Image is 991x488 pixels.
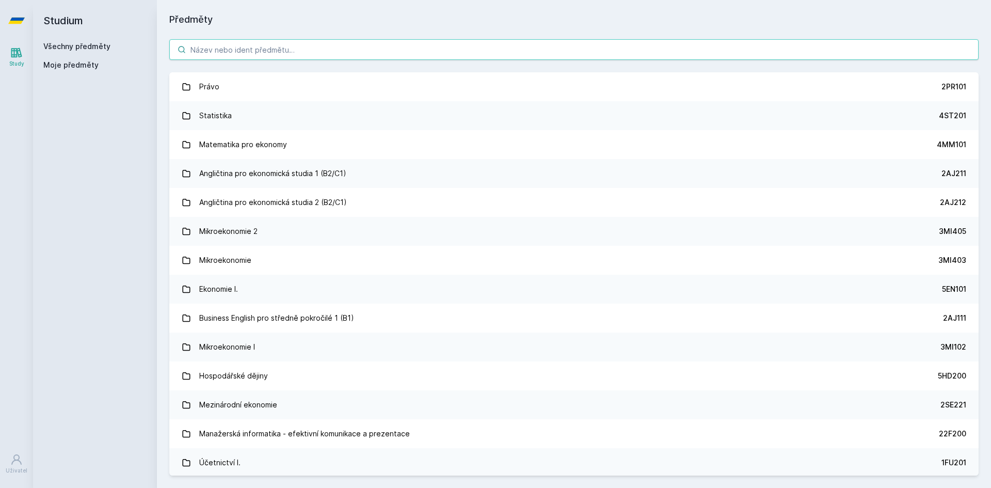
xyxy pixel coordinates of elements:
[940,342,966,352] div: 3MI102
[199,366,268,386] div: Hospodářské dějiny
[938,255,966,265] div: 3MI403
[941,458,966,468] div: 1FU201
[937,139,966,150] div: 4MM101
[43,60,99,70] span: Moje předměty
[199,105,232,126] div: Statistika
[199,337,255,357] div: Mikroekonomie I
[199,221,258,242] div: Mikroekonomie 2
[169,419,979,448] a: Manažerská informatika - efektivní komunikace a prezentace 22F200
[169,333,979,361] a: Mikroekonomie I 3MI102
[169,130,979,159] a: Matematika pro ekonomy 4MM101
[199,279,238,300] div: Ekonomie I.
[43,42,110,51] a: Všechny předměty
[943,313,966,323] div: 2AJ111
[199,423,410,444] div: Manažerská informatika - efektivní komunikace a prezentace
[199,452,241,473] div: Účetnictví I.
[940,400,966,410] div: 2SE221
[939,226,966,237] div: 3MI405
[939,429,966,439] div: 22F200
[169,275,979,304] a: Ekonomie I. 5EN101
[199,134,287,155] div: Matematika pro ekonomy
[2,41,31,73] a: Study
[199,192,347,213] div: Angličtina pro ekonomická studia 2 (B2/C1)
[169,448,979,477] a: Účetnictví I. 1FU201
[199,395,277,415] div: Mezinárodní ekonomie
[169,390,979,419] a: Mezinárodní ekonomie 2SE221
[942,284,966,294] div: 5EN101
[199,250,251,271] div: Mikroekonomie
[169,246,979,275] a: Mikroekonomie 3MI403
[169,72,979,101] a: Právo 2PR101
[6,467,27,475] div: Uživatel
[169,361,979,390] a: Hospodářské dějiny 5HD200
[169,12,979,27] h1: Předměty
[169,159,979,188] a: Angličtina pro ekonomická studia 1 (B2/C1) 2AJ211
[199,163,346,184] div: Angličtina pro ekonomická studia 1 (B2/C1)
[941,168,966,179] div: 2AJ211
[939,111,966,121] div: 4ST201
[169,101,979,130] a: Statistika 4ST201
[199,308,354,328] div: Business English pro středně pokročilé 1 (B1)
[941,82,966,92] div: 2PR101
[2,448,31,480] a: Uživatel
[9,60,24,68] div: Study
[169,217,979,246] a: Mikroekonomie 2 3MI405
[169,39,979,60] input: Název nebo ident předmětu…
[169,304,979,333] a: Business English pro středně pokročilé 1 (B1) 2AJ111
[199,76,219,97] div: Právo
[940,197,966,208] div: 2AJ212
[169,188,979,217] a: Angličtina pro ekonomická studia 2 (B2/C1) 2AJ212
[938,371,966,381] div: 5HD200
